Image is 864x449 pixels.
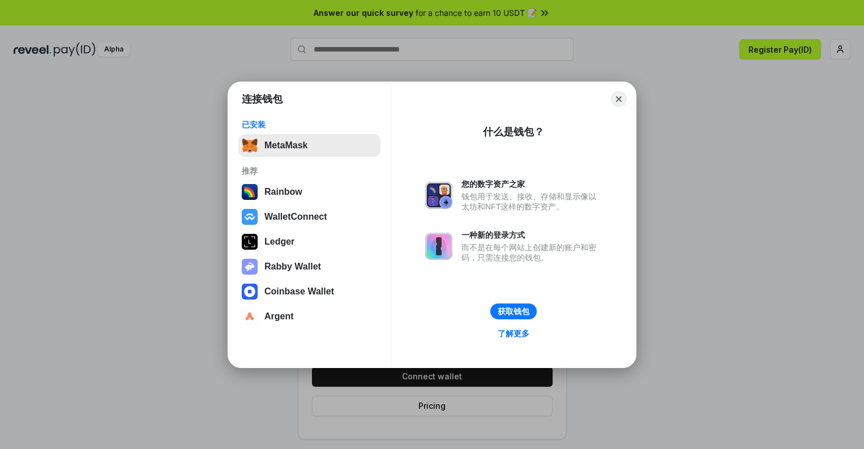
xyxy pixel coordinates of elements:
div: Rainbow [264,187,302,197]
div: 一种新的登录方式 [461,230,602,240]
button: Coinbase Wallet [238,280,380,303]
div: Argent [264,311,294,322]
div: WalletConnect [264,212,327,222]
button: Argent [238,305,380,328]
img: svg+xml,%3Csvg%20xmlns%3D%22http%3A%2F%2Fwww.w3.org%2F2000%2Fsvg%22%20fill%3D%22none%22%20viewBox... [425,233,452,260]
img: svg+xml,%3Csvg%20xmlns%3D%22http%3A%2F%2Fwww.w3.org%2F2000%2Fsvg%22%20width%3D%2228%22%20height%3... [242,234,258,250]
img: svg+xml,%3Csvg%20width%3D%2228%22%20height%3D%2228%22%20viewBox%3D%220%200%2028%2028%22%20fill%3D... [242,284,258,300]
button: 获取钱包 [490,303,537,319]
a: 了解更多 [491,326,536,341]
div: 您的数字资产之家 [461,179,602,189]
img: svg+xml,%3Csvg%20width%3D%2228%22%20height%3D%2228%22%20viewBox%3D%220%200%2028%2028%22%20fill%3D... [242,309,258,324]
button: MetaMask [238,134,380,157]
div: Coinbase Wallet [264,286,334,297]
div: 已安装 [242,119,377,130]
button: WalletConnect [238,206,380,228]
img: svg+xml,%3Csvg%20fill%3D%22none%22%20height%3D%2233%22%20viewBox%3D%220%200%2035%2033%22%20width%... [242,138,258,153]
div: Rabby Wallet [264,262,321,272]
img: svg+xml,%3Csvg%20width%3D%2228%22%20height%3D%2228%22%20viewBox%3D%220%200%2028%2028%22%20fill%3D... [242,209,258,225]
div: 了解更多 [498,328,529,339]
img: svg+xml,%3Csvg%20xmlns%3D%22http%3A%2F%2Fwww.w3.org%2F2000%2Fsvg%22%20fill%3D%22none%22%20viewBox... [425,182,452,209]
div: 什么是钱包？ [483,125,544,139]
div: Ledger [264,237,294,247]
div: 钱包用于发送、接收、存储和显示像以太坊和NFT这样的数字资产。 [461,191,602,212]
h1: 连接钱包 [242,92,283,106]
div: 获取钱包 [498,306,529,317]
button: Close [611,91,627,107]
button: Ledger [238,230,380,253]
img: svg+xml,%3Csvg%20width%3D%22120%22%20height%3D%22120%22%20viewBox%3D%220%200%20120%20120%22%20fil... [242,184,258,200]
div: 推荐 [242,166,377,176]
div: MetaMask [264,140,307,151]
button: Rabby Wallet [238,255,380,278]
button: Rainbow [238,181,380,203]
div: 而不是在每个网站上创建新的账户和密码，只需连接您的钱包。 [461,242,602,263]
img: svg+xml,%3Csvg%20xmlns%3D%22http%3A%2F%2Fwww.w3.org%2F2000%2Fsvg%22%20fill%3D%22none%22%20viewBox... [242,259,258,275]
